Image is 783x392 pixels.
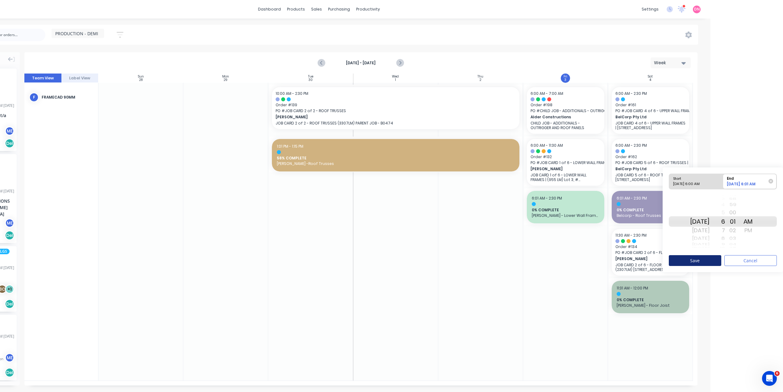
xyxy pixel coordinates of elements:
button: Save [669,255,721,266]
span: 6:00 AM - 2:30 PM [615,91,647,96]
span: PO # JOB CARD 2 of 2 - ROOF TRUSSES [276,108,515,114]
div: 59 [725,201,740,209]
div: 05 [725,247,740,248]
div: AM [740,216,756,227]
div: 6 [710,216,725,227]
span: 58% COMPLETE [277,155,514,161]
div: Hour [710,192,725,251]
span: PO # CHILD JOB - ADDITIONALS - OUTRIGGER AND ROOF PANELS [531,108,601,114]
span: Order # 139 [276,102,515,108]
div: Minute [725,192,740,251]
span: 10:00 AM - 2:30 PM [276,91,308,96]
strong: [DATE] - [DATE] [330,60,392,66]
div: Del [5,231,14,240]
div: 5 [710,208,725,217]
div: 00 [725,208,740,217]
span: [PERSON_NAME] -Roof Trusses [277,161,514,166]
span: PRODUCTION - DEMI [55,30,98,37]
div: Date [690,192,710,251]
span: PO # JOB CARD 1 of 6 - LOWER WALL FRAMES | Lot 3, #[GEOGRAPHIC_DATA] Carsledine [531,160,601,166]
div: 4 [649,78,651,82]
span: 0% COMPLETE [617,297,684,303]
button: Cancel [724,255,777,266]
span: Order # 134 [615,244,685,250]
p: JOB CARD 4 of 6 - UPPER WALL FRAMES | [STREET_ADDRESS] [615,121,685,130]
span: Order # 161 [615,102,685,108]
div: 30 [308,78,313,82]
div: Start [671,174,716,182]
span: 6 [775,371,780,376]
span: Belcorp - Roof Trusses [617,213,684,218]
div: Wed [392,75,399,78]
button: Label View [61,74,98,83]
iframe: Intercom live chat [762,371,777,386]
span: 11:30 AM - 2:30 PM [615,233,647,238]
div: 9 [710,242,725,247]
div: productivity [353,5,383,14]
p: CHILD JOB - ADDITIONALS - OUTRIGGER AND ROOF PANELS [531,121,601,130]
div: ME [5,353,14,362]
span: [PERSON_NAME] [615,256,678,262]
span: [PERSON_NAME] - Lower Wall Frames [532,213,599,218]
span: PO # JOB CARD 4 of 6 - UPPER WALL FRAMES | [STREET_ADDRESS] [615,108,685,114]
div: products [284,5,308,14]
div: Sat [648,75,653,78]
p: JOB CARD 5 of 6 - ROOF TRUSSES | [STREET_ADDRESS] [615,173,685,182]
div: 2 [710,195,725,197]
div: 7 [710,226,725,235]
div: 03 [725,234,740,242]
div: [DATE] [690,242,710,247]
div: Thu [477,75,483,78]
span: Order # 198 [531,102,601,108]
p: JOB CARD 1 of 6 - LOWER WALL FRAMES | (955 LM) Lot 3, #[GEOGRAPHIC_DATA], Carsledine [531,173,601,182]
span: 6:01 AM - 2:30 PM [532,196,562,201]
div: Del [5,299,14,309]
div: sales [308,5,325,14]
div: 28 [139,78,143,82]
div: 3 [710,196,725,201]
div: 02 [725,226,740,235]
span: 0% COMPLETE [617,207,684,213]
div: Sun [138,75,144,78]
div: Fri [564,75,567,78]
div: Tue [308,75,313,78]
div: Del [5,368,14,377]
span: [PERSON_NAME] [276,114,492,120]
div: PM [740,226,756,235]
div: [DATE] 6:01 AM [725,181,769,189]
div: 1 [395,78,396,82]
div: Mon [222,75,229,78]
span: [PERSON_NAME] [531,166,593,172]
span: BelCorp Pty Ltd [615,114,678,120]
span: 0% COMPLETE [532,207,599,213]
div: 58 [725,196,740,201]
div: End [725,174,769,182]
button: Team View [24,74,61,83]
div: 57 [725,195,740,197]
div: FRAMECAD 90mm [42,95,93,100]
div: 10 [710,247,725,248]
span: DN [694,6,700,12]
div: [DATE] [690,234,710,242]
span: 6:00 AM - 11:30 AM [531,143,563,148]
div: ME [5,126,14,136]
div: [DATE] [690,247,710,248]
span: BelCorp Pty Ltd [615,166,678,172]
div: Week [654,60,682,66]
button: Week [651,57,691,68]
div: 04 [725,242,740,247]
div: Del [5,139,14,148]
div: [DATE] [690,216,710,227]
p: JOB CARD 2 of 2 - ROOF TRUSSES (3307LM) PARENT JOB - B0474 [276,121,515,125]
span: Order # 132 [531,154,601,160]
span: Alder Constructions [531,114,593,120]
div: 3 [564,78,566,82]
div: ME [5,218,14,228]
span: [PERSON_NAME] - Floor Joist [617,303,684,308]
span: 6:00 AM - 2:30 PM [615,143,647,148]
span: PO # JOB CARD 5 of 6 - ROOF TRUSSES | [STREET_ADDRESS] [615,160,685,166]
div: + 1 [5,285,14,294]
div: 01 [725,216,740,227]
